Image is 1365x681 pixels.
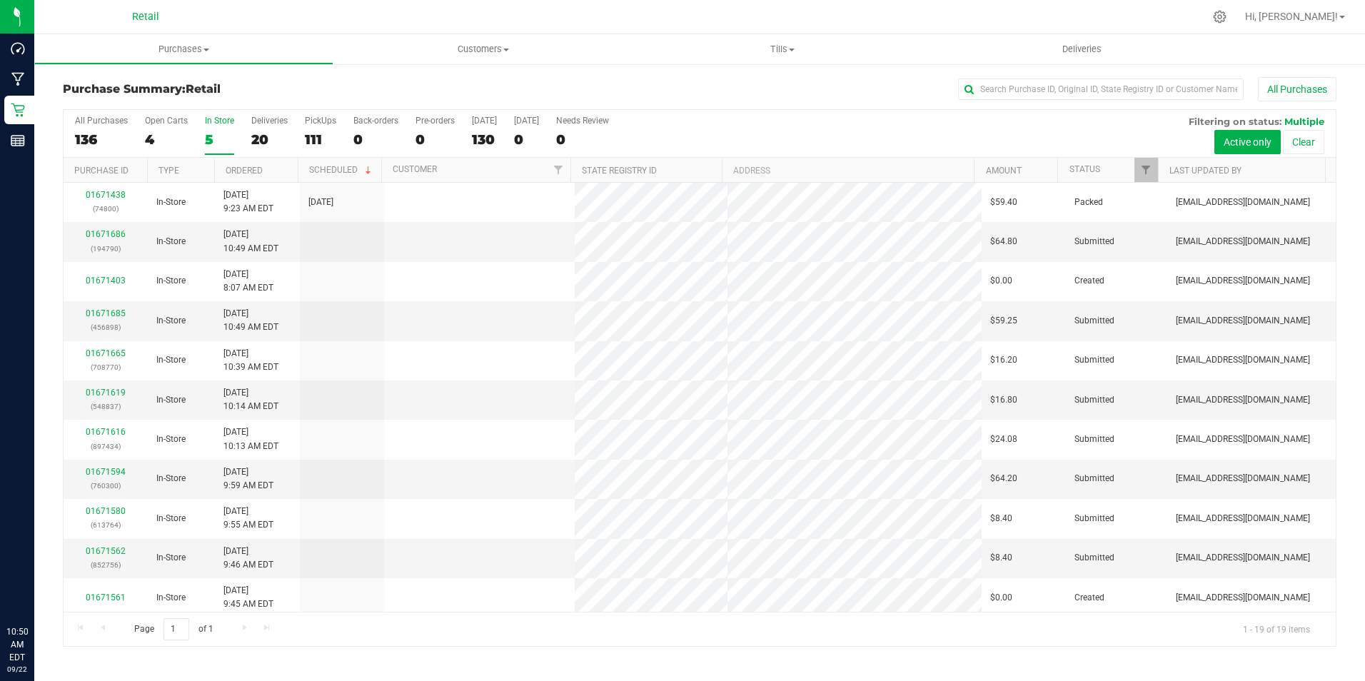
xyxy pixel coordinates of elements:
a: Customer [393,164,437,174]
div: 0 [514,131,539,148]
span: Submitted [1074,235,1114,248]
span: Retail [132,11,159,23]
span: $16.80 [990,393,1017,407]
div: Pre-orders [415,116,455,126]
p: (897434) [72,440,139,453]
span: Submitted [1074,551,1114,565]
div: In Store [205,116,234,126]
div: Open Carts [145,116,188,126]
span: In-Store [156,235,186,248]
a: 01671616 [86,427,126,437]
a: Purchase ID [74,166,129,176]
button: All Purchases [1258,77,1336,101]
a: 01671594 [86,467,126,477]
p: (852756) [72,558,139,572]
span: Page of 1 [122,618,225,640]
p: (456898) [72,321,139,334]
span: $59.40 [990,196,1017,209]
h3: Purchase Summary: [63,83,488,96]
span: Submitted [1074,393,1114,407]
a: Filter [547,158,570,182]
a: 01671686 [86,229,126,239]
span: [EMAIL_ADDRESS][DOMAIN_NAME] [1176,393,1310,407]
span: Submitted [1074,512,1114,525]
p: (548837) [72,400,139,413]
span: [DATE] 10:49 AM EDT [223,307,278,334]
span: Retail [186,82,221,96]
a: 01671685 [86,308,126,318]
div: [DATE] [514,116,539,126]
div: [DATE] [472,116,497,126]
inline-svg: Dashboard [11,41,25,56]
div: All Purchases [75,116,128,126]
a: Last Updated By [1169,166,1241,176]
th: Address [722,158,974,183]
p: (194790) [72,242,139,256]
input: 1 [163,618,189,640]
div: 136 [75,131,128,148]
a: Type [158,166,179,176]
span: [EMAIL_ADDRESS][DOMAIN_NAME] [1176,196,1310,209]
input: Search Purchase ID, Original ID, State Registry ID or Customer Name... [958,79,1244,100]
span: [DATE] 10:39 AM EDT [223,347,278,374]
span: 1 - 19 of 19 items [1231,618,1321,640]
div: 111 [305,131,336,148]
span: $8.40 [990,512,1012,525]
span: Created [1074,591,1104,605]
a: 01671619 [86,388,126,398]
div: 5 [205,131,234,148]
span: [EMAIL_ADDRESS][DOMAIN_NAME] [1176,314,1310,328]
span: $0.00 [990,591,1012,605]
span: In-Store [156,314,186,328]
span: [DATE] 9:46 AM EDT [223,545,273,572]
a: 01671580 [86,506,126,516]
inline-svg: Reports [11,133,25,148]
span: $64.80 [990,235,1017,248]
button: Active only [1214,130,1281,154]
span: In-Store [156,433,186,446]
div: Back-orders [353,116,398,126]
span: [DATE] 9:23 AM EDT [223,188,273,216]
span: [EMAIL_ADDRESS][DOMAIN_NAME] [1176,472,1310,485]
inline-svg: Retail [11,103,25,117]
div: Deliveries [251,116,288,126]
span: [EMAIL_ADDRESS][DOMAIN_NAME] [1176,274,1310,288]
span: [EMAIL_ADDRESS][DOMAIN_NAME] [1176,551,1310,565]
span: [DATE] 9:59 AM EDT [223,465,273,493]
span: Multiple [1284,116,1324,127]
span: In-Store [156,353,186,367]
span: Submitted [1074,353,1114,367]
span: [DATE] 8:07 AM EDT [223,268,273,295]
span: Deliveries [1043,43,1121,56]
button: Clear [1283,130,1324,154]
a: Customers [333,34,633,64]
div: 0 [556,131,609,148]
div: Manage settings [1211,10,1229,24]
span: $24.08 [990,433,1017,446]
span: In-Store [156,512,186,525]
span: Submitted [1074,433,1114,446]
a: 01671561 [86,592,126,602]
iframe: Resource center [14,567,57,610]
inline-svg: Manufacturing [11,72,25,86]
iframe: Resource center unread badge [42,565,59,582]
span: Packed [1074,196,1103,209]
span: [EMAIL_ADDRESS][DOMAIN_NAME] [1176,235,1310,248]
span: In-Store [156,196,186,209]
span: Submitted [1074,314,1114,328]
span: [DATE] 10:14 AM EDT [223,386,278,413]
p: (613764) [72,518,139,532]
p: (74800) [72,202,139,216]
span: [EMAIL_ADDRESS][DOMAIN_NAME] [1176,433,1310,446]
span: Tills [634,43,932,56]
p: 09/22 [6,664,28,675]
span: [DATE] 9:55 AM EDT [223,505,273,532]
a: Tills [633,34,932,64]
a: Scheduled [309,165,374,175]
span: [EMAIL_ADDRESS][DOMAIN_NAME] [1176,353,1310,367]
span: $64.20 [990,472,1017,485]
span: $59.25 [990,314,1017,328]
a: 01671438 [86,190,126,200]
a: Purchases [34,34,333,64]
span: [DATE] 10:13 AM EDT [223,425,278,453]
